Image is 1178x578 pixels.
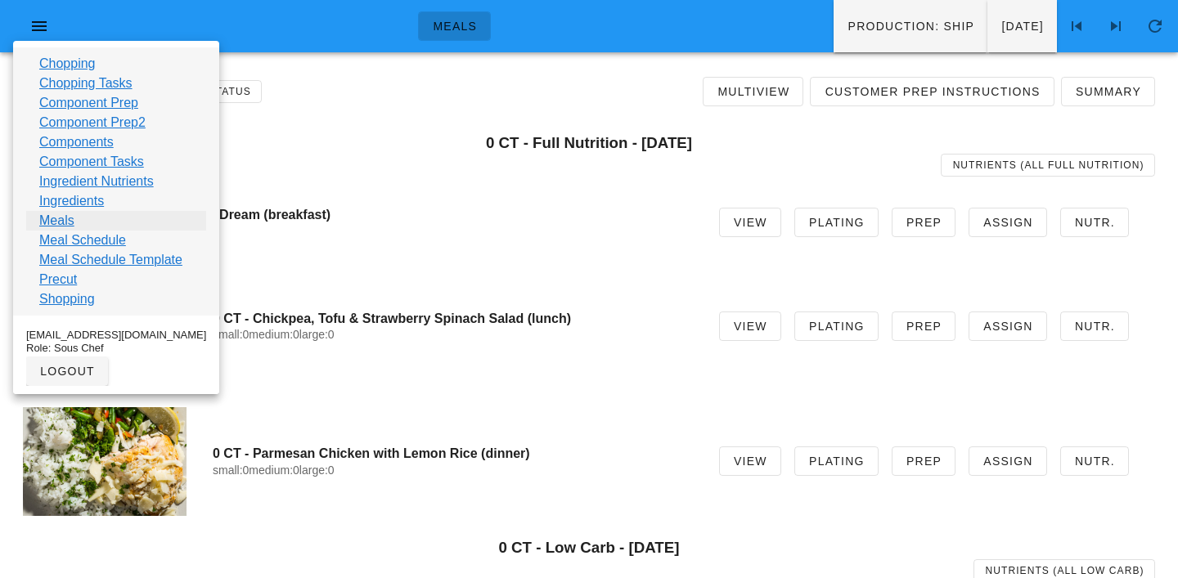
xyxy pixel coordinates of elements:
a: Component Tasks [39,152,144,172]
span: small:0 [213,328,249,341]
a: Ingredient Nutrients [39,172,154,191]
a: Customer Prep Instructions [810,77,1054,106]
div: Role: Sous Chef [26,342,206,355]
span: Assign [982,216,1033,229]
span: medium:0 [249,328,299,341]
a: Shopping [39,289,95,309]
span: Nutrients (all Full Nutrition) [952,159,1144,171]
a: Assign [969,446,1047,476]
a: Meal Schedule Template [39,250,182,270]
a: Ingredients [39,191,104,211]
a: Nutr. [1060,311,1129,341]
a: Plating [794,208,879,237]
span: large:0 [299,464,335,477]
span: logout [39,365,95,378]
a: Meals [39,211,74,231]
span: Assign [982,320,1033,333]
a: Components [39,132,114,152]
span: Nutr. [1074,216,1115,229]
span: Customer Prep Instructions [824,85,1040,98]
div: [EMAIL_ADDRESS][DOMAIN_NAME] [26,329,206,342]
h4: 0 CT - Parmesan Chicken with Lemon Rice (dinner) [213,446,693,461]
a: Prep [892,446,955,476]
a: Prep [892,208,955,237]
span: [DATE] [1000,20,1044,33]
span: Plating [808,216,865,229]
a: View [719,446,781,476]
button: logout [26,356,108,386]
a: Plating [794,446,879,476]
a: Component Prep [39,93,138,113]
span: View [733,320,767,333]
a: Prep [892,311,955,341]
a: Chopping Tasks [39,74,133,93]
a: Component Prep2 [39,113,146,132]
a: Meal Schedule [39,231,126,250]
a: Nutr. [1060,446,1129,476]
a: View [719,311,781,341]
a: View [719,208,781,237]
a: Plating [794,311,879,341]
span: small:0 [213,464,249,477]
span: Assign [982,455,1033,468]
h4: 0 CT - Caramel Oatmeal Dream (breakfast) [69,207,693,222]
span: Plating [808,320,865,333]
h3: 0 CT - Full Nutrition - [DATE] [23,134,1155,152]
span: Nutr. [1074,320,1115,333]
span: Prep [906,216,942,229]
a: Chopping [39,54,96,74]
a: Multiview [703,77,803,106]
span: Production: ship [847,20,974,33]
h3: 0 CT - Low Carb - [DATE] [23,539,1155,557]
span: medium:0 [249,464,299,477]
span: Nutr. [1074,455,1115,468]
span: Prep [906,455,942,468]
span: Multiview [717,85,789,98]
a: Summary [1061,77,1155,106]
span: large:0 [299,328,335,341]
a: Assign [969,311,1047,341]
span: Plating [808,455,865,468]
span: Meals [432,20,477,33]
a: Nutr. [1060,208,1129,237]
a: Precut [39,270,77,289]
span: View [733,216,767,229]
span: Prep [906,320,942,333]
a: Assign [969,208,1047,237]
span: View [733,455,767,468]
span: Nutrients (all Low Carb) [985,565,1144,576]
span: Summary [1075,85,1141,98]
a: Meals [418,11,491,41]
h4: 0 CT - Chickpea, Tofu & Strawberry Spinach Salad (lunch) [213,311,693,326]
a: Nutrients (all Full Nutrition) [941,154,1155,177]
